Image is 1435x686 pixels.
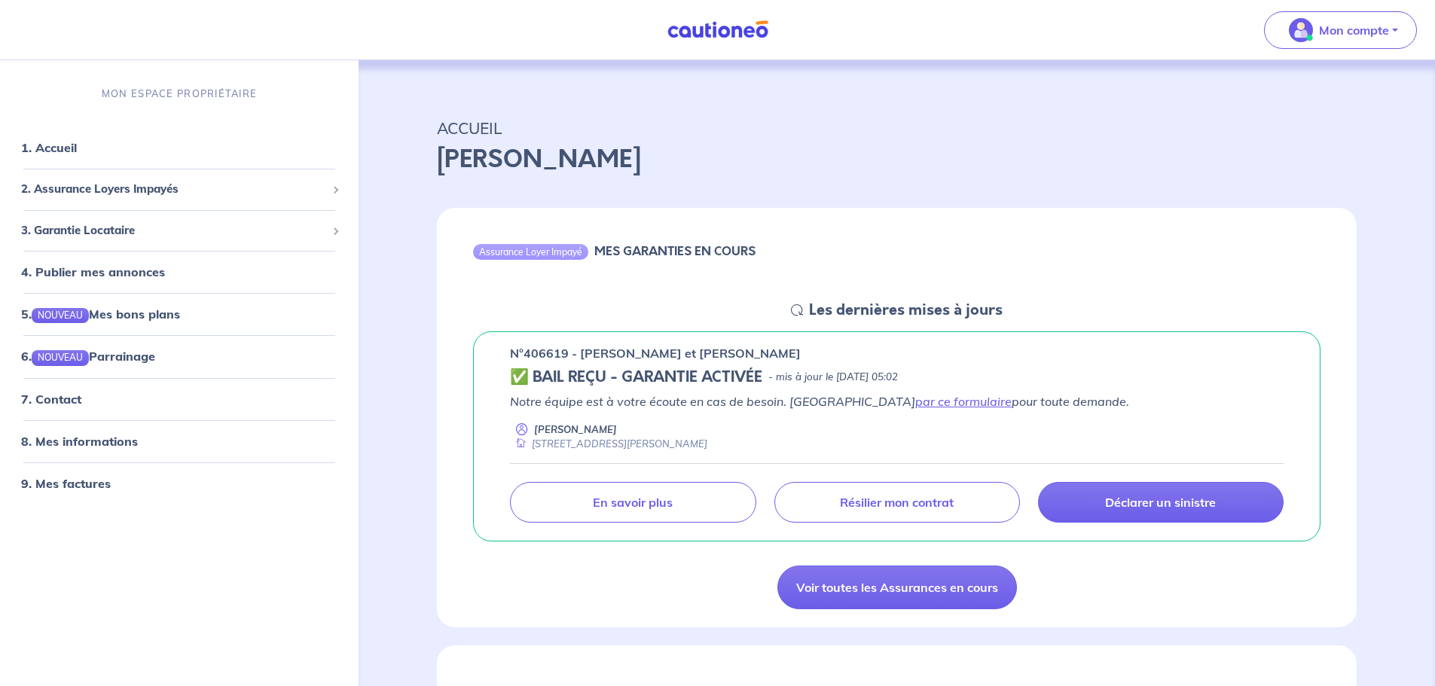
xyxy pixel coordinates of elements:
[21,181,326,198] span: 2. Assurance Loyers Impayés
[6,175,353,204] div: 2. Assurance Loyers Impayés
[1105,495,1216,510] p: Déclarer un sinistre
[1038,482,1284,523] a: Déclarer un sinistre
[473,244,588,259] div: Assurance Loyer Impayé
[6,299,353,329] div: 5.NOUVEAUMes bons plans
[594,244,756,258] h6: MES GARANTIES EN COURS
[510,344,801,362] p: n°406619 - [PERSON_NAME] et [PERSON_NAME]
[1264,11,1417,49] button: illu_account_valid_menu.svgMon compte
[437,114,1357,142] p: ACCUEIL
[661,20,774,39] img: Cautioneo
[510,368,1284,386] div: state: CONTRACT-VALIDATED, Context: ,MAYBE-CERTIFICATE,,LESSOR-DOCUMENTS,IS-ODEALIM
[510,482,756,523] a: En savoir plus
[21,349,155,364] a: 6.NOUVEAUParrainage
[21,140,77,155] a: 1. Accueil
[21,476,111,491] a: 9. Mes factures
[437,142,1357,178] p: [PERSON_NAME]
[6,426,353,456] div: 8. Mes informations
[915,394,1012,409] a: par ce formulaire
[21,434,138,449] a: 8. Mes informations
[593,495,673,510] p: En savoir plus
[102,87,257,101] p: MON ESPACE PROPRIÉTAIRE
[6,384,353,414] div: 7. Contact
[21,392,81,407] a: 7. Contact
[21,306,180,322] a: 5.NOUVEAUMes bons plans
[777,566,1017,609] a: Voir toutes les Assurances en cours
[6,257,353,287] div: 4. Publier mes annonces
[510,437,707,451] div: [STREET_ADDRESS][PERSON_NAME]
[840,495,954,510] p: Résilier mon contrat
[6,216,353,245] div: 3. Garantie Locataire
[809,301,1003,319] h5: Les dernières mises à jours
[1289,18,1313,42] img: illu_account_valid_menu.svg
[21,264,165,279] a: 4. Publier mes annonces
[534,422,617,437] p: [PERSON_NAME]
[6,341,353,371] div: 6.NOUVEAUParrainage
[510,392,1284,410] p: Notre équipe est à votre écoute en cas de besoin. [GEOGRAPHIC_DATA] pour toute demande.
[6,133,353,163] div: 1. Accueil
[510,368,762,386] h5: ✅ BAIL REÇU - GARANTIE ACTIVÉE
[768,370,898,385] p: - mis à jour le [DATE] 05:02
[6,468,353,498] div: 9. Mes factures
[21,222,326,239] span: 3. Garantie Locataire
[774,482,1020,523] a: Résilier mon contrat
[1319,21,1389,39] p: Mon compte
